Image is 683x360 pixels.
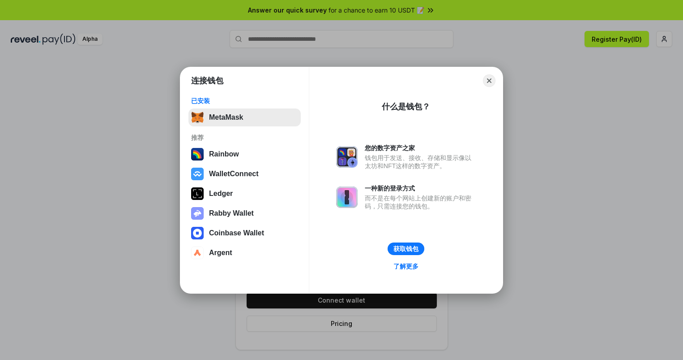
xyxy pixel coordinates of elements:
div: Rabby Wallet [209,209,254,217]
button: Close [483,74,495,87]
div: 而不是在每个网站上创建新的账户和密码，只需连接您的钱包。 [365,194,476,210]
div: Argent [209,249,232,257]
a: 了解更多 [388,260,424,272]
div: 已安装 [191,97,298,105]
div: 什么是钱包？ [382,101,430,112]
img: svg+xml,%3Csvg%20fill%3D%22none%22%20height%3D%2233%22%20viewBox%3D%220%200%2035%2033%22%20width%... [191,111,204,124]
div: Rainbow [209,150,239,158]
img: svg+xml,%3Csvg%20width%3D%2228%22%20height%3D%2228%22%20viewBox%3D%220%200%2028%2028%22%20fill%3D... [191,247,204,259]
div: 了解更多 [393,262,418,270]
img: svg+xml,%3Csvg%20xmlns%3D%22http%3A%2F%2Fwww.w3.org%2F2000%2Fsvg%22%20fill%3D%22none%22%20viewBox... [336,146,358,168]
button: 获取钱包 [388,243,424,255]
div: 钱包用于发送、接收、存储和显示像以太坊和NFT这样的数字资产。 [365,154,476,170]
img: svg+xml,%3Csvg%20xmlns%3D%22http%3A%2F%2Fwww.w3.org%2F2000%2Fsvg%22%20fill%3D%22none%22%20viewBox... [191,207,204,220]
button: Argent [188,244,301,262]
div: Coinbase Wallet [209,229,264,237]
div: 一种新的登录方式 [365,184,476,192]
div: WalletConnect [209,170,259,178]
img: svg+xml,%3Csvg%20xmlns%3D%22http%3A%2F%2Fwww.w3.org%2F2000%2Fsvg%22%20fill%3D%22none%22%20viewBox... [336,187,358,208]
div: 推荐 [191,134,298,142]
div: 您的数字资产之家 [365,144,476,152]
div: 获取钱包 [393,245,418,253]
img: svg+xml,%3Csvg%20xmlns%3D%22http%3A%2F%2Fwww.w3.org%2F2000%2Fsvg%22%20width%3D%2228%22%20height%3... [191,187,204,200]
button: Rainbow [188,145,301,163]
button: Ledger [188,185,301,203]
button: Rabby Wallet [188,204,301,222]
img: svg+xml,%3Csvg%20width%3D%2228%22%20height%3D%2228%22%20viewBox%3D%220%200%2028%2028%22%20fill%3D... [191,168,204,180]
button: Coinbase Wallet [188,224,301,242]
button: WalletConnect [188,165,301,183]
img: svg+xml,%3Csvg%20width%3D%2228%22%20height%3D%2228%22%20viewBox%3D%220%200%2028%2028%22%20fill%3D... [191,227,204,239]
h1: 连接钱包 [191,75,223,86]
img: svg+xml,%3Csvg%20width%3D%22120%22%20height%3D%22120%22%20viewBox%3D%220%200%20120%20120%22%20fil... [191,148,204,160]
div: Ledger [209,190,233,198]
button: MetaMask [188,108,301,126]
div: MetaMask [209,113,243,121]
